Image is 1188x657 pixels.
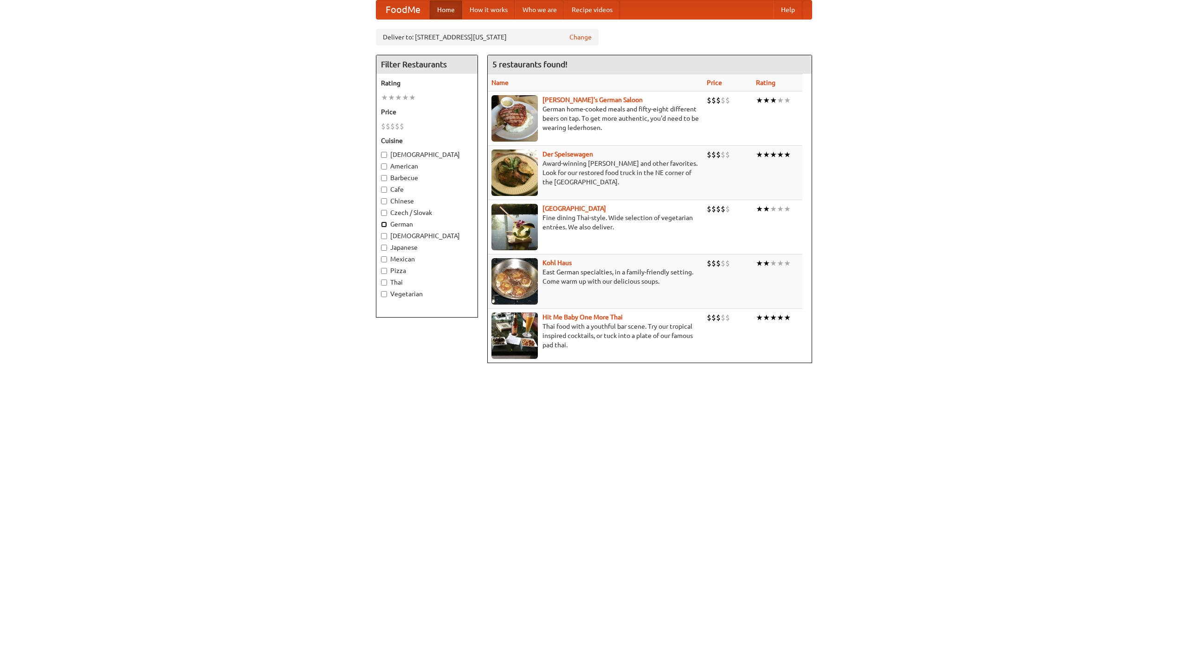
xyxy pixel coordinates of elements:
p: German home-cooked meals and fifty-eight different beers on tap. To get more authentic, you'd nee... [491,104,699,132]
a: Change [569,33,592,42]
li: $ [390,121,395,131]
img: esthers.jpg [491,95,538,142]
li: $ [395,121,400,131]
input: Japanese [381,245,387,251]
b: Der Speisewagen [542,150,593,158]
input: Thai [381,280,387,286]
label: American [381,162,473,171]
li: ★ [784,258,791,268]
li: $ [725,95,730,105]
input: Vegetarian [381,291,387,297]
li: ★ [770,204,777,214]
li: $ [716,95,721,105]
label: Barbecue [381,173,473,182]
li: $ [711,312,716,323]
label: Vegetarian [381,289,473,299]
li: $ [716,204,721,214]
input: [DEMOGRAPHIC_DATA] [381,152,387,158]
label: Thai [381,278,473,287]
a: Recipe videos [564,0,620,19]
li: ★ [409,92,416,103]
li: ★ [756,95,763,105]
h4: Filter Restaurants [376,55,478,74]
li: ★ [784,150,791,160]
li: ★ [763,258,770,268]
p: Thai food with a youthful bar scene. Try our tropical inspired cocktails, or tuck into a plate of... [491,322,699,350]
li: ★ [756,150,763,160]
h5: Rating [381,78,473,88]
li: $ [381,121,386,131]
li: $ [707,258,711,268]
li: ★ [388,92,395,103]
label: Cafe [381,185,473,194]
li: ★ [770,312,777,323]
label: Mexican [381,254,473,264]
img: kohlhaus.jpg [491,258,538,305]
input: Cafe [381,187,387,193]
li: $ [721,258,725,268]
li: $ [725,312,730,323]
li: $ [707,204,711,214]
a: Price [707,79,722,86]
li: $ [707,312,711,323]
li: $ [711,204,716,214]
li: ★ [381,92,388,103]
li: ★ [770,258,777,268]
input: Pizza [381,268,387,274]
li: ★ [784,312,791,323]
input: American [381,163,387,169]
a: Rating [756,79,775,86]
li: ★ [777,258,784,268]
li: $ [400,121,404,131]
li: ★ [777,204,784,214]
li: $ [711,150,716,160]
div: Deliver to: [STREET_ADDRESS][US_STATE] [376,29,599,46]
li: $ [386,121,390,131]
input: Mexican [381,256,387,262]
li: ★ [763,95,770,105]
label: [DEMOGRAPHIC_DATA] [381,231,473,241]
li: ★ [756,312,763,323]
li: $ [716,258,721,268]
li: $ [721,204,725,214]
li: $ [707,95,711,105]
input: German [381,221,387,228]
li: $ [721,95,725,105]
a: Who we are [515,0,564,19]
input: [DEMOGRAPHIC_DATA] [381,233,387,239]
li: ★ [756,204,763,214]
a: [PERSON_NAME]'s German Saloon [542,96,643,104]
a: [GEOGRAPHIC_DATA] [542,205,606,212]
li: $ [711,258,716,268]
img: babythai.jpg [491,312,538,359]
li: $ [721,150,725,160]
li: $ [707,150,711,160]
li: $ [725,204,730,214]
a: Help [774,0,802,19]
label: Czech / Slovak [381,208,473,217]
input: Czech / Slovak [381,210,387,216]
img: speisewagen.jpg [491,150,538,196]
li: $ [721,312,725,323]
li: ★ [784,204,791,214]
label: Japanese [381,243,473,252]
label: [DEMOGRAPHIC_DATA] [381,150,473,159]
b: Hit Me Baby One More Thai [542,313,623,321]
label: Pizza [381,266,473,275]
li: ★ [763,204,770,214]
li: $ [716,312,721,323]
li: ★ [763,150,770,160]
li: ★ [756,258,763,268]
li: ★ [402,92,409,103]
a: Kohl Haus [542,259,572,267]
a: FoodMe [376,0,430,19]
h5: Price [381,107,473,117]
img: satay.jpg [491,204,538,250]
li: $ [711,95,716,105]
li: ★ [777,95,784,105]
li: ★ [770,150,777,160]
a: How it works [462,0,515,19]
h5: Cuisine [381,136,473,145]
